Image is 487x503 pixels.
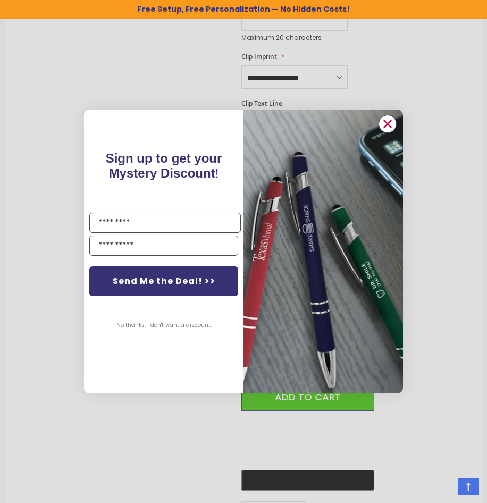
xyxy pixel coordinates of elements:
button: Close dialog [379,115,397,133]
button: No thanks, I don't want a discount. [111,312,217,339]
span: ! [106,151,222,180]
button: Send Me the Deal! >> [89,266,238,296]
span: Sign up to get your Mystery Discount [106,151,222,180]
img: pop-up-image [244,110,403,393]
